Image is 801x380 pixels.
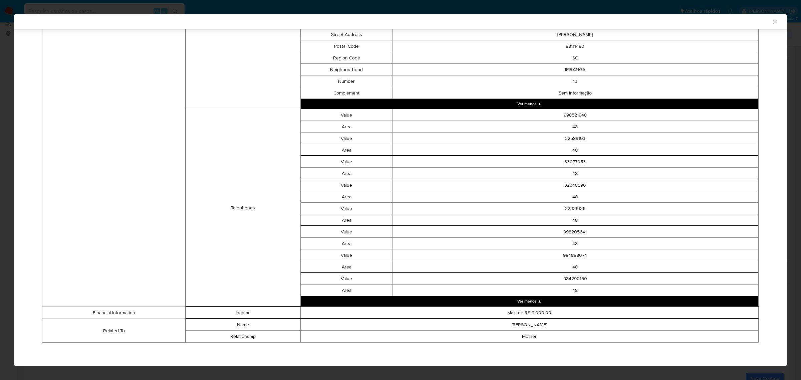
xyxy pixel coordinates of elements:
[300,307,759,319] td: Mais de R$ 9.000,00
[392,121,758,133] td: 48
[392,109,758,121] td: 998521948
[301,121,392,133] td: Area
[301,109,392,121] td: Value
[392,52,758,64] td: SC
[186,307,300,319] td: Income
[392,75,758,87] td: 13
[301,296,759,306] button: Collapse array
[392,156,758,168] td: 33077053
[42,307,186,319] td: Financial Information
[186,331,300,342] td: Relationship
[300,331,759,342] td: Mother
[392,273,758,284] td: 984290150
[301,64,392,75] td: Neighbourhood
[42,319,186,343] td: Related To
[300,319,759,331] td: [PERSON_NAME]
[392,64,758,75] td: IPIRANGA
[392,168,758,179] td: 48
[392,29,758,40] td: [PERSON_NAME]
[392,249,758,261] td: 984888074
[186,319,300,331] td: Name
[392,261,758,273] td: 48
[301,156,392,168] td: Value
[301,29,392,40] td: Street Address
[186,109,300,307] td: Telephones
[392,133,758,144] td: 32589193
[301,203,392,214] td: Value
[301,87,392,99] td: Complement
[301,40,392,52] td: Postal Code
[392,179,758,191] td: 32348596
[392,87,758,99] td: Sem informação
[392,226,758,238] td: 998205641
[14,14,787,366] div: closure-recommendation-modal
[301,249,392,261] td: Value
[392,40,758,52] td: 88111490
[301,133,392,144] td: Value
[301,273,392,284] td: Value
[301,99,759,109] button: Collapse array
[301,214,392,226] td: Area
[392,191,758,203] td: 48
[392,238,758,249] td: 48
[301,261,392,273] td: Area
[301,238,392,249] td: Area
[392,144,758,156] td: 48
[301,168,392,179] td: Area
[301,144,392,156] td: Area
[771,19,777,25] button: Fechar a janela
[301,191,392,203] td: Area
[301,179,392,191] td: Value
[392,203,758,214] td: 32336136
[301,284,392,296] td: Area
[301,52,392,64] td: Region Code
[392,214,758,226] td: 48
[301,226,392,238] td: Value
[301,75,392,87] td: Number
[392,284,758,296] td: 48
